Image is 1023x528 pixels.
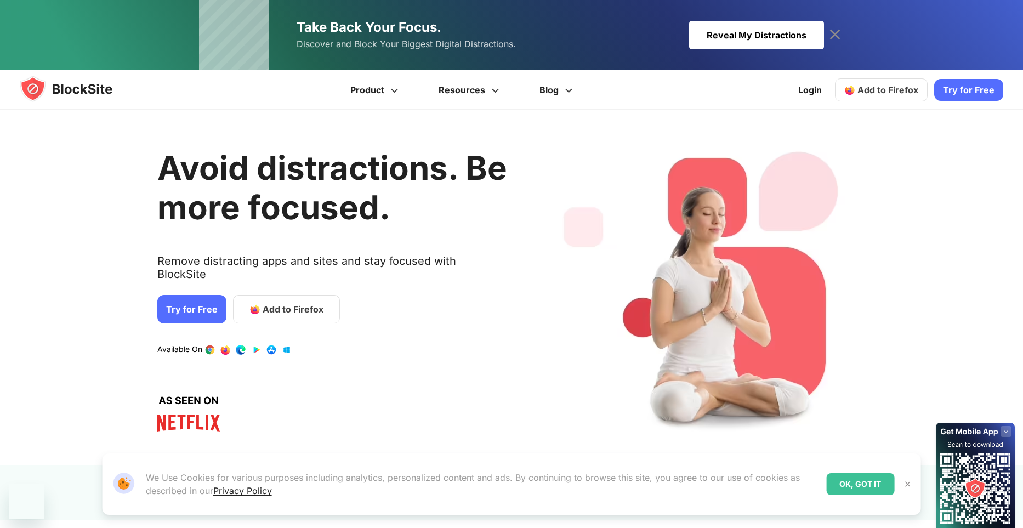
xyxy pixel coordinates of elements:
a: Blog [521,70,594,110]
img: firefox-icon.svg [844,84,855,95]
span: Discover and Block Your Biggest Digital Distractions. [297,36,516,52]
img: Close [903,480,912,489]
span: Add to Firefox [263,303,323,316]
span: Take Back Your Focus. [297,19,441,35]
text: Available On [157,344,202,355]
img: blocksite-icon.5d769676.svg [20,76,134,102]
a: Add to Firefox [233,295,340,323]
a: Login [792,77,828,103]
span: Add to Firefox [857,84,918,95]
a: Try for Free [934,79,1003,101]
text: Remove distracting apps and sites and stay focused with BlockSite [157,254,507,289]
button: Close [900,477,914,491]
a: Privacy Policy [213,485,272,496]
a: Resources [420,70,521,110]
a: Try for Free [157,295,226,323]
div: Reveal My Distractions [689,21,824,49]
p: We Use Cookies for various purposes including analytics, personalized content and ads. By continu... [146,471,818,497]
a: Product [332,70,420,110]
h1: Avoid distractions. Be more focused. [157,148,507,227]
iframe: Button to launch messaging window [9,484,44,519]
a: Add to Firefox [835,78,928,101]
div: OK, GOT IT [826,473,894,495]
